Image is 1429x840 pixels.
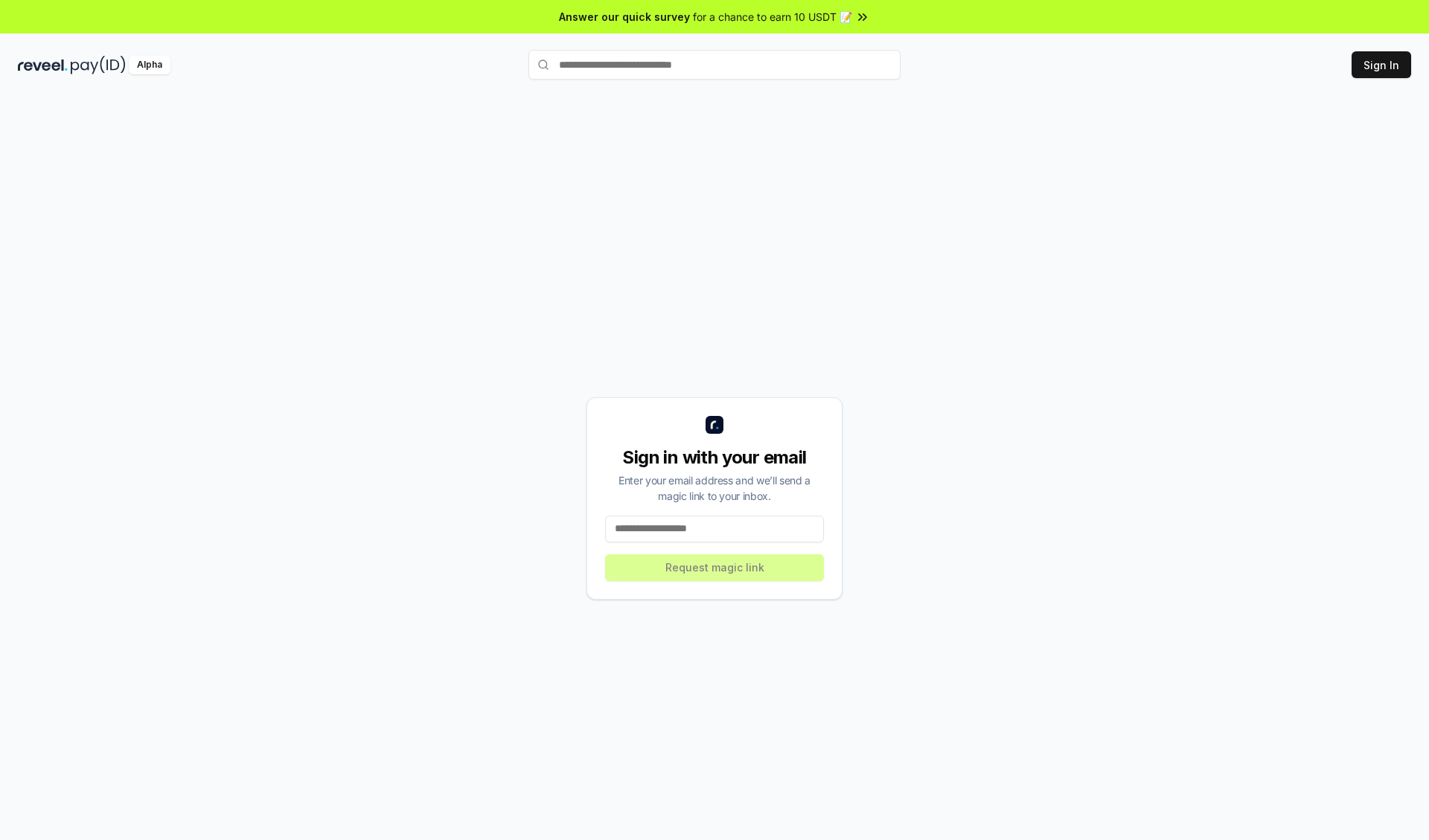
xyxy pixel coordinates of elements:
div: Sign in with your email [605,446,824,469]
div: Enter your email address and we’ll send a magic link to your inbox. [605,472,824,504]
div: Alpha [129,56,170,74]
button: Sign In [1352,51,1411,78]
img: pay_id [71,56,126,74]
img: reveel_dark [18,56,68,74]
img: logo_small [706,416,723,434]
span: for a chance to earn 10 USDT 📝 [693,9,852,25]
span: Answer our quick survey [559,9,690,25]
